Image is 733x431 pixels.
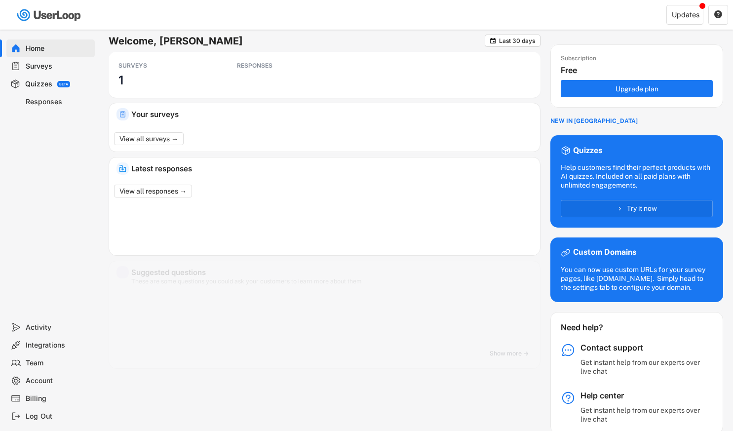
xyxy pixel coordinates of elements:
div: Team [26,358,91,368]
div: Help center [580,391,704,401]
div: Need help? [561,322,629,333]
button:  [489,37,497,44]
div: Home [26,44,91,53]
h6: Welcome, [PERSON_NAME] [109,35,485,47]
div: Subscription [561,55,596,63]
button: Upgrade plan [561,80,713,97]
div: Help customers find their perfect products with AI quizzes. Included on all paid plans with unlim... [561,163,713,190]
div: You can now use custom URLs for your survey pages, like [DOMAIN_NAME]. Simply head to the setting... [561,265,713,292]
div: Your surveys [131,111,533,118]
div: Free [561,65,718,76]
div: Account [26,376,91,386]
span: Try it now [627,205,657,212]
button: Try it now [561,200,713,217]
img: userloop-logo-01.svg [15,5,84,25]
img: yH5BAEAAAAALAAAAAABAAEAAAIBRAA7 [119,269,126,276]
div: Contact support [580,343,704,353]
div: Latest responses [131,165,533,172]
text:  [714,10,722,19]
button:  [714,10,723,19]
div: Activity [26,323,91,332]
div: Get instant help from our experts over live chat [580,406,704,424]
div: Custom Domains [573,247,636,258]
button: Show more → [486,346,533,361]
div: Suggested questions [131,269,533,276]
h3: 1 [118,73,123,88]
div: BETA [59,82,68,86]
div: Updates [672,11,699,18]
div: Billing [26,394,91,403]
div: RESPONSES [237,62,326,70]
div: Quizzes [573,146,602,156]
div: These are some questions you could ask your customers to learn more about them [131,278,533,284]
div: Quizzes [25,79,52,89]
text:  [490,37,496,44]
button: View all responses → [114,185,192,197]
img: IncomingMajor.svg [119,165,126,172]
div: NEW IN [GEOGRAPHIC_DATA] [550,118,638,125]
button: View all surveys → [114,132,184,145]
div: Responses [26,97,91,107]
div: Surveys [26,62,91,71]
div: Last 30 days [499,38,535,44]
div: SURVEYS [118,62,207,70]
div: Integrations [26,341,91,350]
div: Log Out [26,412,91,421]
div: Get instant help from our experts over live chat [580,358,704,376]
